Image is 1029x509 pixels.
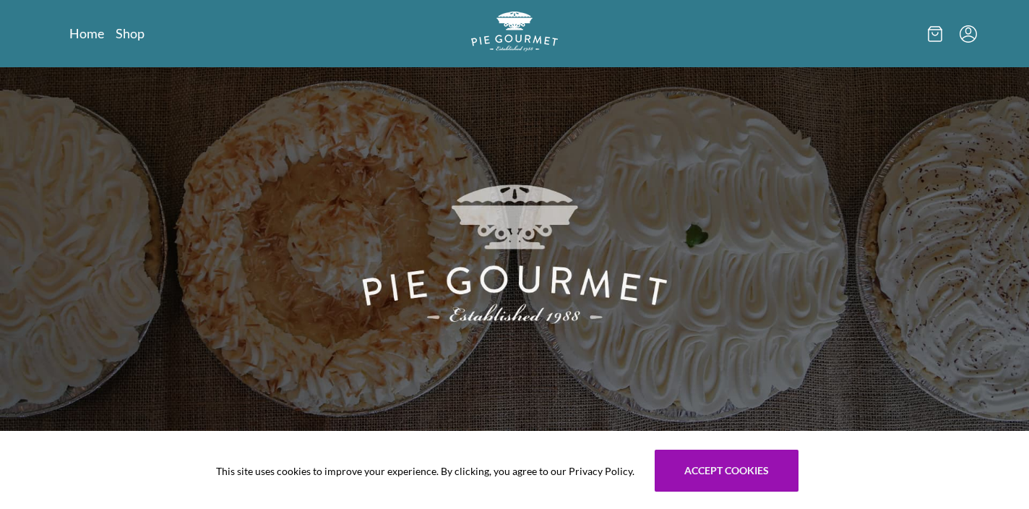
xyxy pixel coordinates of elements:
[655,450,798,492] button: Accept cookies
[116,25,145,42] a: Shop
[471,12,558,56] a: Logo
[69,25,104,42] a: Home
[471,12,558,51] img: logo
[216,463,634,479] span: This site uses cookies to improve your experience. By clicking, you agree to our Privacy Policy.
[960,25,977,43] button: Menu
